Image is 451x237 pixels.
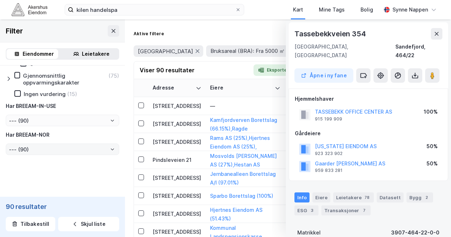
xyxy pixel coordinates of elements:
[415,202,451,237] div: Kontrollprogram for chat
[74,4,235,15] input: Søk på adresse, matrikkel, gårdeiere, leietakere eller personer
[363,194,371,201] div: 78
[321,205,371,215] div: Transaksjoner
[110,118,115,123] button: Open
[294,205,319,215] div: ESG
[153,228,201,236] div: [STREET_ADDRESS]
[308,207,316,214] div: 3
[153,174,201,182] div: [STREET_ADDRESS]
[427,159,438,168] div: 50%
[395,42,442,60] div: Sandefjord, 464/22
[361,5,373,14] div: Bolig
[319,5,345,14] div: Mine Tags
[23,72,107,86] div: Gjennomsnittlig oppvarmingskarakter
[11,3,47,16] img: akershus-eiendom-logo.9091f326c980b4bce74ccdd9f866810c.svg
[295,95,442,103] div: Hjemmelshaver
[153,120,201,128] div: [STREET_ADDRESS]
[6,144,119,155] input: ClearOpen
[138,48,193,55] span: [GEOGRAPHIC_DATA]
[377,192,404,202] div: Datasett
[6,25,23,37] div: Filter
[294,28,367,40] div: Tassebekkveien 354
[210,47,285,55] span: Bruksareal (BRA): Fra 5000 ㎡
[153,210,201,218] div: [STREET_ADDRESS]
[297,228,321,237] div: Matrikkel
[315,116,342,122] div: 915 199 909
[427,142,438,151] div: 50%
[415,202,451,237] iframe: Chat Widget
[254,64,312,76] button: Eksporter til Excel
[315,151,343,156] div: 923 323 902
[6,115,119,126] input: ClearOpen
[294,192,310,202] div: Info
[423,194,430,201] div: 2
[294,68,353,83] button: Åpne i ny fane
[312,192,330,202] div: Eiere
[293,5,303,14] div: Kart
[110,146,115,152] button: Open
[210,85,272,91] div: Eiere
[67,91,77,97] div: (15)
[134,31,164,37] div: Aktive filtere
[6,131,50,139] div: Har BREEAM-NOR
[23,50,54,58] div: Eiendommer
[153,138,201,146] div: [STREET_ADDRESS]
[210,102,280,110] div: —
[140,66,195,74] div: Viser 90 resultater
[82,50,110,58] div: Leietakere
[24,91,66,97] div: Ingen vurdering
[6,102,56,110] div: Har BREEAM-IN-USE
[361,207,368,214] div: 7
[6,202,119,211] div: 90 resultater
[315,168,343,173] div: 959 833 281
[406,192,433,202] div: Bygg
[58,217,119,231] button: Skjul liste
[294,42,395,60] div: [GEOGRAPHIC_DATA], [GEOGRAPHIC_DATA]
[424,108,438,116] div: 100%
[392,5,428,14] div: Synne Nappen
[108,72,119,79] div: (75)
[153,156,201,164] div: Pindsleveien 21
[391,228,440,237] div: 3907-464-22-0-0
[295,129,442,138] div: Gårdeiere
[6,217,55,231] button: Tilbakestill
[153,85,193,91] div: Adresse
[153,192,201,200] div: [STREET_ADDRESS]
[153,102,201,110] div: [STREET_ADDRESS]
[333,192,374,202] div: Leietakere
